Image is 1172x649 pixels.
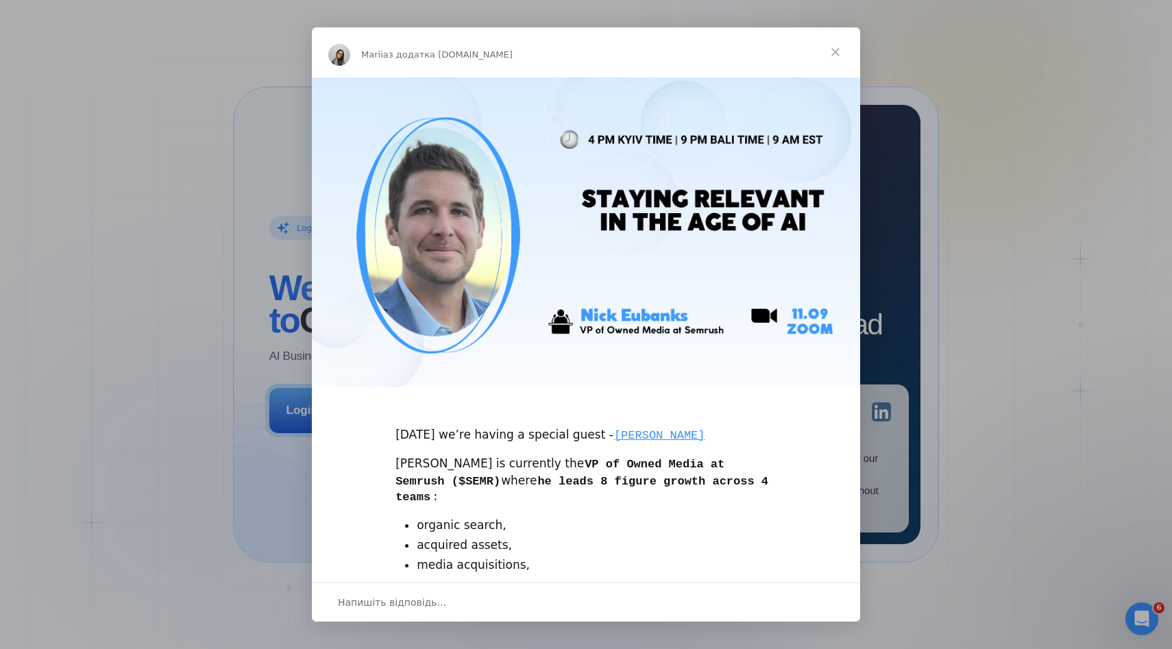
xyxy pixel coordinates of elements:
span: з додатка [DOMAIN_NAME] [389,49,513,60]
li: organic search, [417,517,777,534]
img: Profile image for Mariia [328,44,350,66]
code: [PERSON_NAME] [613,428,706,443]
div: [PERSON_NAME] is currently the where [395,456,777,506]
span: Закрити [811,27,860,77]
li: acquired assets, [417,537,777,554]
code: : [431,490,439,504]
div: Відкрити бесіду й відповісти [312,583,860,622]
span: Напишіть відповідь… [338,593,447,611]
span: Mariia [361,49,389,60]
code: VP of Owned Media at Semrush ($SEMR) [395,457,724,489]
li: media acquisitions, [417,557,777,574]
code: he leads 8 figure growth across 4 teams [395,474,768,505]
a: [PERSON_NAME] [613,428,706,441]
div: [DATE] we’re having a special guest - [395,411,777,444]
